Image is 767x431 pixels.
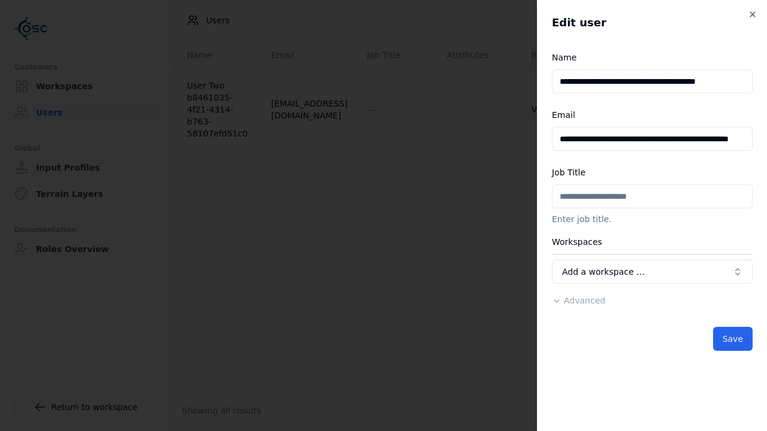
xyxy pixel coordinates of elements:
[552,295,605,306] button: Advanced
[562,266,645,278] span: Add a workspace …
[552,14,753,31] h2: Edit user
[564,296,605,305] span: Advanced
[552,53,576,62] label: Name
[552,213,753,225] p: Enter job title.
[552,110,575,120] label: Email
[552,237,602,247] label: Workspaces
[552,168,585,177] label: Job Title
[713,327,753,351] button: Save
